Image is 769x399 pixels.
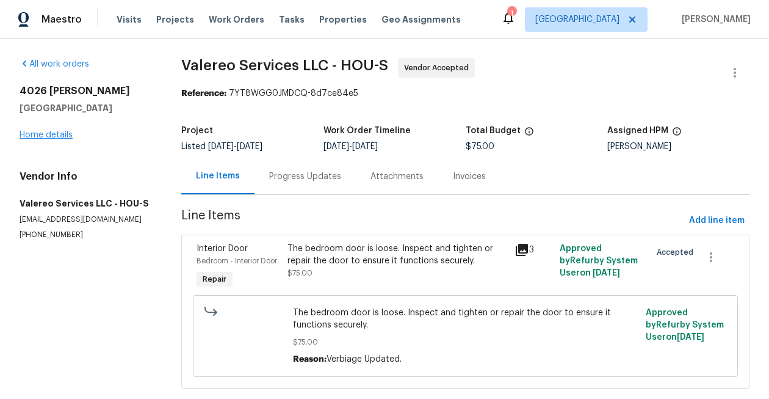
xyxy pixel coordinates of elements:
span: [GEOGRAPHIC_DATA] [535,13,619,26]
h2: 4026 [PERSON_NAME] [20,85,152,97]
span: - [323,142,378,151]
span: Approved by Refurby System User on [560,244,638,277]
div: 3 [514,243,552,257]
span: [DATE] [593,269,620,277]
span: Repair [198,273,231,285]
button: Add line item [684,210,749,232]
span: Add line item [689,213,745,229]
span: Accepted [657,246,698,258]
span: The bedroom door is loose. Inspect and tighten or repair the door to ensure it functions securely. [293,307,638,331]
span: Listed [181,142,262,151]
span: [PERSON_NAME] [677,13,751,26]
span: Valereo Services LLC - HOU-S [181,58,388,73]
span: Maestro [42,13,82,26]
h5: Project [181,126,213,135]
span: [DATE] [208,142,234,151]
a: Home details [20,131,73,139]
span: Properties [319,13,367,26]
div: 1 [507,7,516,20]
h5: Work Order Timeline [323,126,411,135]
span: $75.00 [293,336,638,348]
span: [DATE] [352,142,378,151]
span: $75.00 [287,269,312,277]
div: Invoices [453,170,486,183]
div: Progress Updates [269,170,341,183]
div: 7YT8WGG0JMDCQ-8d7ce84e5 [181,87,749,100]
span: Geo Assignments [381,13,461,26]
p: [PHONE_NUMBER] [20,230,152,240]
div: [PERSON_NAME] [607,142,749,151]
a: All work orders [20,60,89,68]
span: [DATE] [237,142,262,151]
span: Visits [117,13,142,26]
span: Approved by Refurby System User on [646,309,724,342]
h4: Vendor Info [20,170,152,183]
div: Line Items [196,170,240,182]
span: Reason: [293,355,327,364]
span: Work Orders [209,13,264,26]
span: Vendor Accepted [404,62,474,74]
span: $75.00 [466,142,494,151]
p: [EMAIL_ADDRESS][DOMAIN_NAME] [20,214,152,225]
h5: Valereo Services LLC - HOU-S [20,197,152,210]
span: Tasks [279,15,305,24]
span: [DATE] [323,142,349,151]
span: Bedroom - Interior Door [197,257,277,265]
h5: [GEOGRAPHIC_DATA] [20,102,152,114]
span: Interior Door [197,244,248,253]
span: The hpm assigned to this work order. [672,126,682,142]
span: Verbiage Updated. [327,355,402,364]
span: - [208,142,262,151]
span: The total cost of line items that have been proposed by Opendoor. This sum includes line items th... [524,126,534,142]
div: The bedroom door is loose. Inspect and tighten or repair the door to ensure it functions securely. [287,243,507,267]
h5: Assigned HPM [607,126,668,135]
span: Line Items [181,210,684,232]
div: Attachments [370,170,424,183]
span: [DATE] [677,333,704,342]
h5: Total Budget [466,126,521,135]
b: Reference: [181,89,226,98]
span: Projects [156,13,194,26]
